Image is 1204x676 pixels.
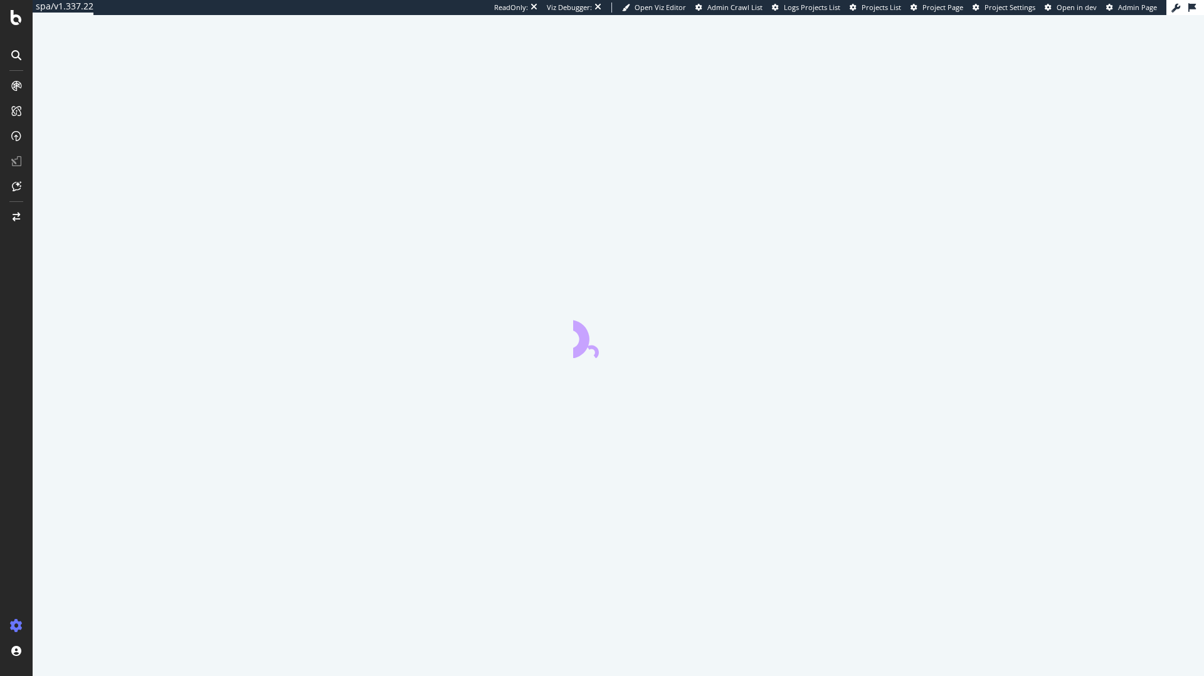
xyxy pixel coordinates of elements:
[985,3,1035,12] span: Project Settings
[494,3,528,13] div: ReadOnly:
[1106,3,1157,13] a: Admin Page
[772,3,840,13] a: Logs Projects List
[850,3,901,13] a: Projects List
[635,3,686,12] span: Open Viz Editor
[707,3,763,12] span: Admin Crawl List
[622,3,686,13] a: Open Viz Editor
[1118,3,1157,12] span: Admin Page
[573,313,663,358] div: animation
[547,3,592,13] div: Viz Debugger:
[862,3,901,12] span: Projects List
[784,3,840,12] span: Logs Projects List
[1045,3,1097,13] a: Open in dev
[1057,3,1097,12] span: Open in dev
[695,3,763,13] a: Admin Crawl List
[911,3,963,13] a: Project Page
[973,3,1035,13] a: Project Settings
[922,3,963,12] span: Project Page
